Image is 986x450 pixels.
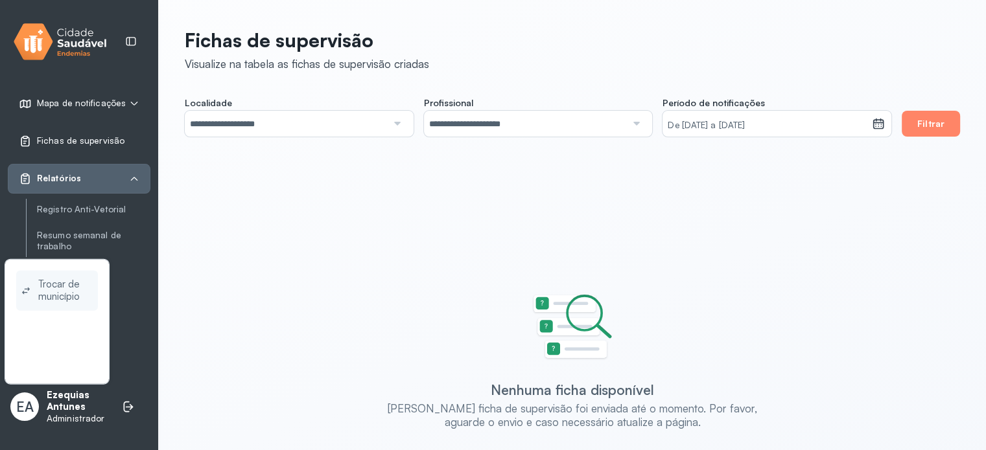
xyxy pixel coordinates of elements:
[19,135,139,148] a: Fichas de supervisão
[37,135,124,146] span: Fichas de supervisão
[16,398,34,415] span: EA
[902,111,960,137] button: Filtrar
[385,401,760,429] div: [PERSON_NAME] ficha de supervisão foi enviada até o momento. Por favor, aguarde o envio e caso ne...
[37,230,150,252] a: Resumo semanal de trabalho
[14,21,107,63] img: logo.svg
[663,97,765,109] span: Período de notificações
[47,389,109,414] p: Ezequias Antunes
[668,119,866,132] small: De [DATE] a [DATE]
[532,294,613,361] img: Imagem de estado vazio
[185,97,232,109] span: Localidade
[37,204,150,215] a: Registro Anti-Vetorial
[37,227,150,254] a: Resumo semanal de trabalho
[424,97,473,109] span: Profissional
[37,98,126,109] span: Mapa de notificações
[491,381,654,398] div: Nenhuma ficha disponível
[37,173,81,184] span: Relatórios
[185,28,429,52] p: Fichas de supervisão
[47,413,109,424] p: Administrador
[38,276,93,306] span: Trocar de município
[185,57,429,71] div: Visualize na tabela as fichas de supervisão criadas
[37,201,150,218] a: Registro Anti-Vetorial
